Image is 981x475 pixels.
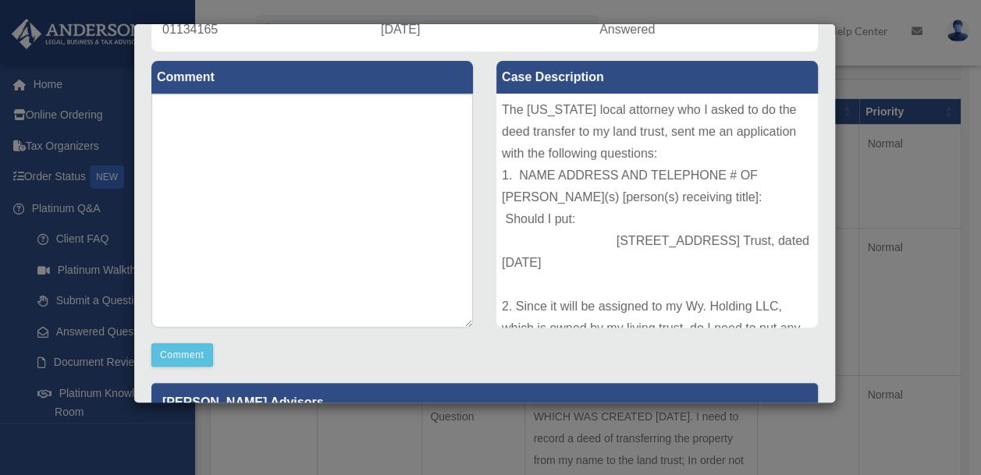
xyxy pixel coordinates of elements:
span: 01134165 [162,23,218,36]
label: Case Description [496,61,818,94]
span: [DATE] [381,23,420,36]
label: Comment [151,61,473,94]
div: The [US_STATE] local attorney who I asked to do the deed transfer to my land trust, sent me an ap... [496,94,818,328]
button: Comment [151,343,213,367]
p: [PERSON_NAME] Advisors [151,383,818,421]
span: Answered [599,23,655,36]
